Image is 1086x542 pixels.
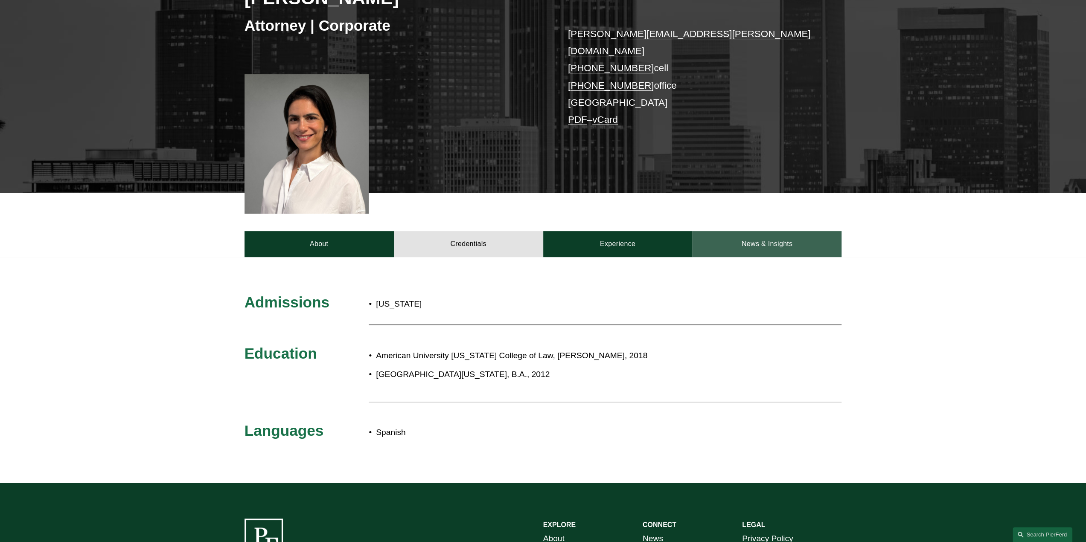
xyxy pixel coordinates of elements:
a: PDF [568,114,587,125]
p: American University [US_STATE] College of Law, [PERSON_NAME], 2018 [376,348,767,363]
a: News & Insights [692,231,841,257]
strong: CONNECT [643,521,676,528]
a: [PHONE_NUMBER] [568,63,654,73]
p: [US_STATE] [376,297,593,312]
span: Admissions [245,294,329,310]
p: cell office [GEOGRAPHIC_DATA] – [568,26,817,129]
span: Languages [245,422,324,439]
strong: EXPLORE [543,521,576,528]
a: [PERSON_NAME][EMAIL_ADDRESS][PERSON_NAME][DOMAIN_NAME] [568,29,811,56]
a: vCard [592,114,618,125]
a: Search this site [1013,527,1072,542]
a: [PHONE_NUMBER] [568,80,654,91]
a: Experience [543,231,693,257]
span: Education [245,345,317,362]
p: [GEOGRAPHIC_DATA][US_STATE], B.A., 2012 [376,367,767,382]
a: About [245,231,394,257]
p: Spanish [376,425,767,440]
a: Credentials [394,231,543,257]
strong: LEGAL [742,521,765,528]
h3: Attorney | Corporate [245,16,543,35]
